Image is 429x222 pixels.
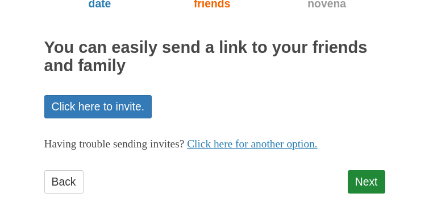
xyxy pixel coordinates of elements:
a: Back [44,170,84,194]
a: Click here for another option. [187,138,318,150]
span: Having trouble sending invites? [44,138,185,150]
a: Click here to invite. [44,95,152,118]
a: Next [348,170,385,194]
h2: You can easily send a link to your friends and family [44,39,385,75]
